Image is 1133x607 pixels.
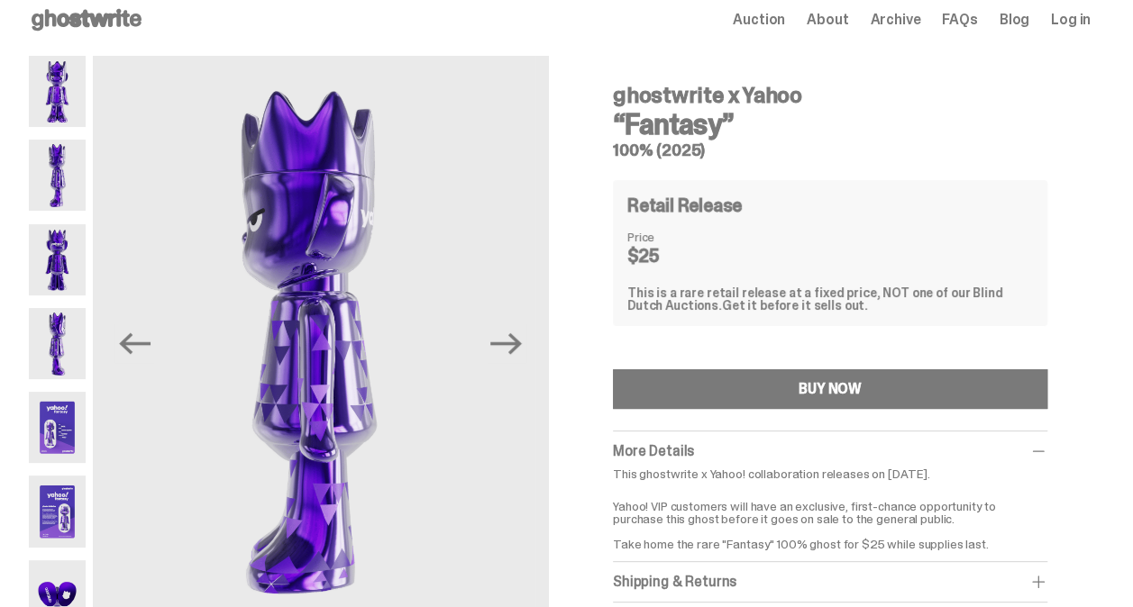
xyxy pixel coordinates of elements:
[627,231,717,243] dt: Price
[722,297,868,313] span: Get it before it sells out.
[487,323,526,363] button: Next
[29,308,86,379] img: Yahoo-HG---4.png
[733,13,785,27] a: Auction
[613,441,694,460] span: More Details
[114,323,154,363] button: Previous
[1051,13,1091,27] a: Log in
[29,140,86,211] img: Yahoo-HG---2.png
[613,487,1047,550] p: Yahoo! VIP customers will have an exclusive, first-chance opportunity to purchase this ghost befo...
[613,467,1047,480] p: This ghostwrite x Yahoo! collaboration releases on [DATE].
[613,110,1047,139] h3: “Fantasy”
[29,224,86,295] img: Yahoo-HG---3.png
[627,196,742,214] h4: Retail Release
[613,369,1047,409] button: BUY NOW
[627,247,717,265] dd: $25
[799,382,862,396] div: BUY NOW
[29,476,86,547] img: Yahoo-HG---6.png
[1000,13,1029,27] a: Blog
[870,13,920,27] a: Archive
[627,286,1033,312] div: This is a rare retail release at a fixed price, NOT one of our Blind Dutch Auctions.
[807,13,848,27] a: About
[29,56,86,127] img: Yahoo-HG---1.png
[942,13,977,27] a: FAQs
[613,573,1047,591] div: Shipping & Returns
[613,85,1047,106] h4: ghostwrite x Yahoo
[613,142,1047,159] h5: 100% (2025)
[29,392,86,463] img: Yahoo-HG---5.png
